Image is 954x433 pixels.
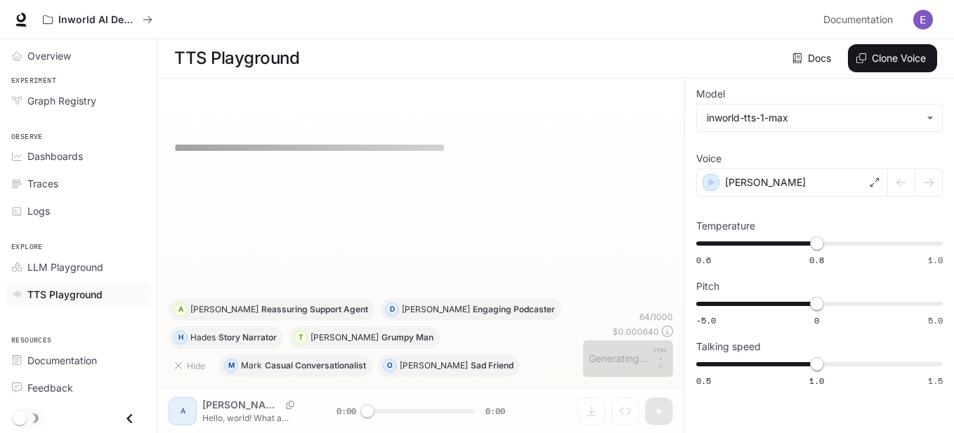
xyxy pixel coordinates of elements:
span: -5.0 [696,314,716,326]
a: Traces [6,171,151,196]
p: Mark [241,361,262,370]
div: O [384,354,396,377]
div: H [174,326,187,349]
p: Temperature [696,221,755,231]
a: Logs [6,199,151,223]
div: D [386,298,398,321]
button: O[PERSON_NAME]Sad Friend [378,354,520,377]
button: D[PERSON_NAME]Engaging Podcaster [380,298,561,321]
span: TTS Playground [27,287,103,302]
span: Feedback [27,380,73,395]
span: 0.5 [696,375,711,387]
button: Hide [169,354,214,377]
p: [PERSON_NAME] [725,175,806,189]
p: Pitch [696,281,719,291]
span: Graph Registry [27,93,96,108]
p: Voice [696,154,721,164]
span: 1.0 [928,254,943,266]
div: M [225,354,237,377]
div: inworld-tts-1-max [707,111,920,125]
p: Sad Friend [471,361,514,370]
a: Docs [790,44,837,72]
p: [PERSON_NAME] [402,305,470,314]
button: HHadesStory Narrator [169,326,283,349]
p: Reassuring Support Agent [261,305,368,314]
span: 5.0 [928,314,943,326]
button: User avatar [909,6,937,34]
p: Engaging Podcaster [473,305,555,314]
a: TTS Playground [6,282,151,307]
span: Documentation [823,11,893,29]
button: All workspaces [37,6,159,34]
span: 1.5 [928,375,943,387]
a: Feedback [6,375,151,400]
a: Documentation [6,348,151,373]
button: MMarkCasual Conversationalist [219,354,372,377]
p: Hades [190,333,216,342]
span: Logs [27,204,50,218]
button: Clone Voice [848,44,937,72]
p: Model [696,89,725,99]
a: Documentation [818,6,903,34]
span: 1.0 [809,375,824,387]
p: [PERSON_NAME] [311,333,379,342]
p: Story Narrator [218,333,277,342]
button: A[PERSON_NAME]Reassuring Support Agent [169,298,374,321]
span: Documentation [27,353,97,368]
a: Dashboards [6,144,151,168]
span: Dark mode toggle [13,410,27,425]
p: Casual Conversationalist [265,361,366,370]
span: 0.6 [696,254,711,266]
button: Close drawer [114,404,145,433]
h1: TTS Playground [174,44,299,72]
span: 0.8 [809,254,824,266]
div: T [294,326,307,349]
span: Overview [27,48,71,63]
div: A [174,298,187,321]
span: Traces [27,176,58,191]
span: Dashboards [27,149,83,164]
p: Talking speed [696,342,761,352]
p: Inworld AI Demos [58,14,137,26]
p: Grumpy Man [381,333,433,342]
span: 0 [814,314,819,326]
p: [PERSON_NAME] [190,305,259,314]
a: Graph Registry [6,88,151,113]
span: LLM Playground [27,260,103,274]
div: inworld-tts-1-max [697,105,942,131]
a: Overview [6,44,151,68]
img: User avatar [913,10,933,29]
a: LLM Playground [6,255,151,279]
button: T[PERSON_NAME]Grumpy Man [289,326,440,349]
p: [PERSON_NAME] [400,361,468,370]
